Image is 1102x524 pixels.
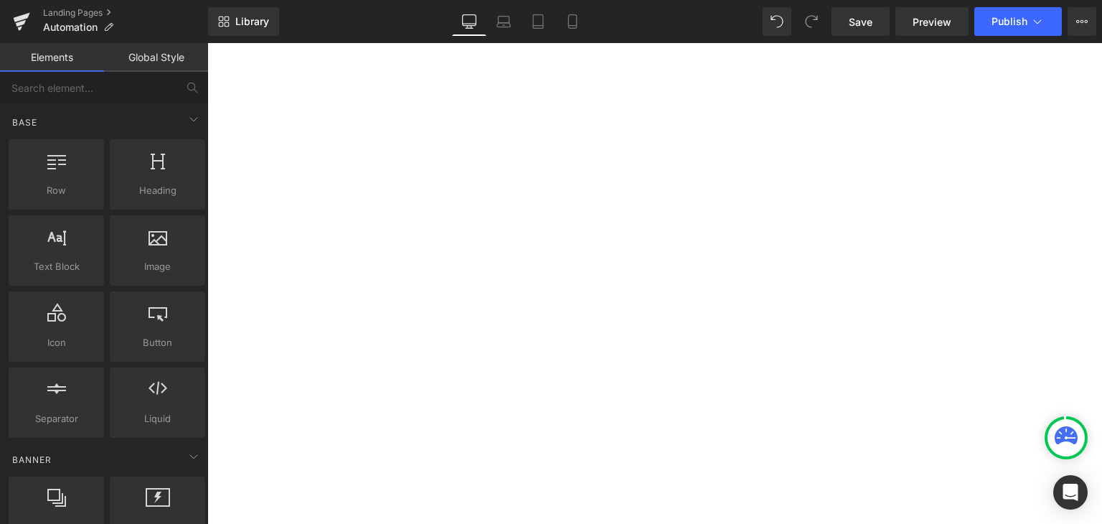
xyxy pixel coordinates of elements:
[992,16,1027,27] span: Publish
[797,7,826,36] button: Redo
[208,7,279,36] a: New Library
[114,411,201,426] span: Liquid
[452,7,486,36] a: Desktop
[1053,475,1088,510] div: Open Intercom Messenger
[114,259,201,274] span: Image
[13,335,100,350] span: Icon
[11,116,39,129] span: Base
[486,7,521,36] a: Laptop
[13,411,100,426] span: Separator
[1068,7,1096,36] button: More
[555,7,590,36] a: Mobile
[104,43,208,72] a: Global Style
[235,15,269,28] span: Library
[43,7,208,19] a: Landing Pages
[114,183,201,198] span: Heading
[13,183,100,198] span: Row
[895,7,969,36] a: Preview
[849,14,872,29] span: Save
[43,22,98,33] span: Automation
[11,453,53,467] span: Banner
[114,335,201,350] span: Button
[974,7,1062,36] button: Publish
[13,259,100,274] span: Text Block
[763,7,791,36] button: Undo
[913,14,951,29] span: Preview
[521,7,555,36] a: Tablet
